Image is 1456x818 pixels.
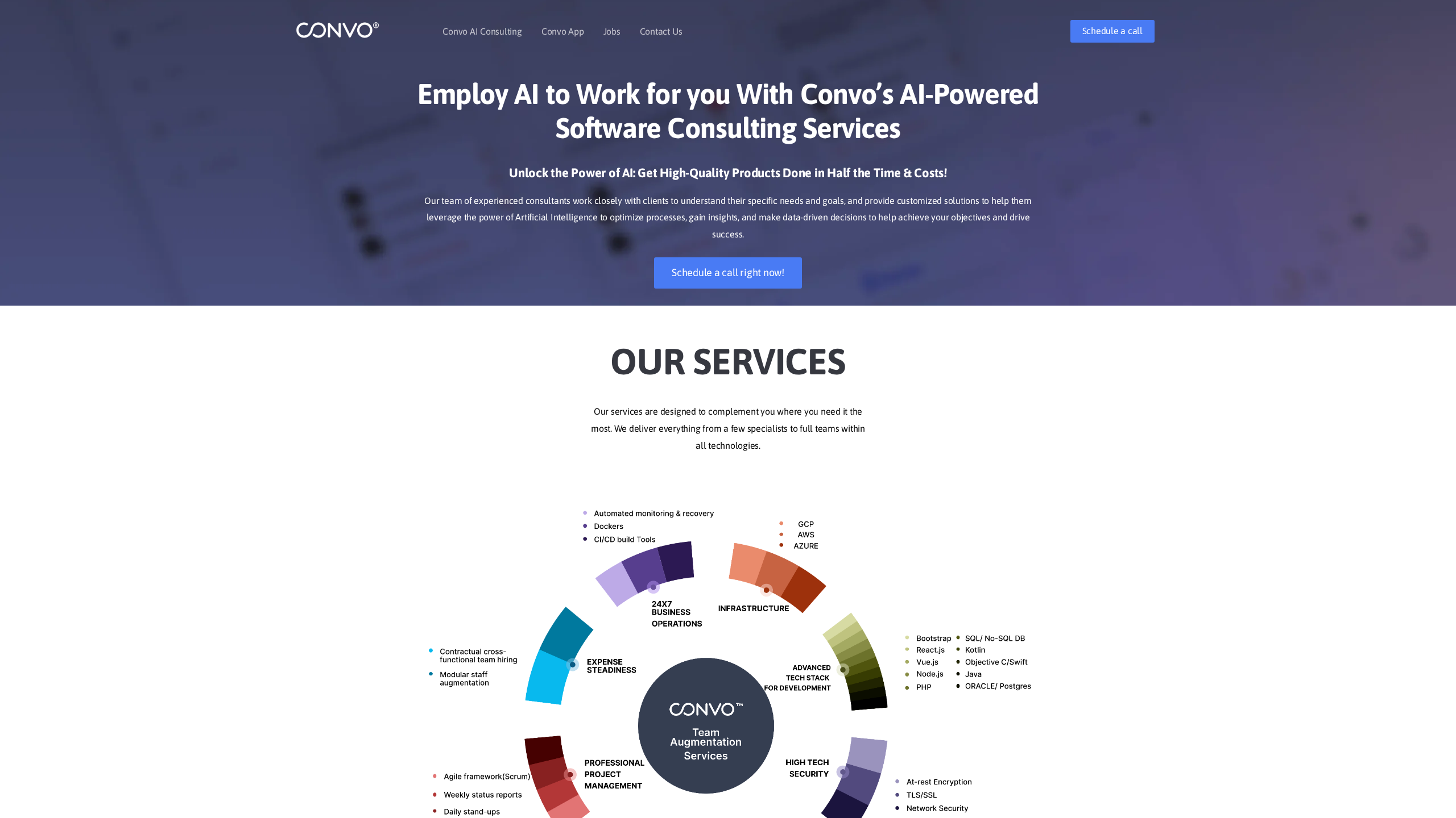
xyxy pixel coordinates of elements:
[654,257,802,289] a: Schedule a call right now!
[412,193,1044,244] p: Our team of experienced consultants work closely with clients to understand their specific needs ...
[1070,20,1155,43] a: Schedule a call
[412,403,1044,454] p: Our services are designed to complement you where you need it the most. We deliver everything fro...
[412,77,1044,153] h1: Employ AI to Work for you With Convo’s AI-Powered Software Consulting Services
[296,21,379,39] img: logo_1.png
[640,27,682,36] a: Contact Us
[412,165,1044,190] h3: Unlock the Power of AI: Get High-Quality Products Done in Half the Time & Costs!
[412,323,1044,386] h2: Our Services
[442,27,522,36] a: Convo AI Consulting
[541,27,584,36] a: Convo App
[603,27,621,36] a: Jobs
